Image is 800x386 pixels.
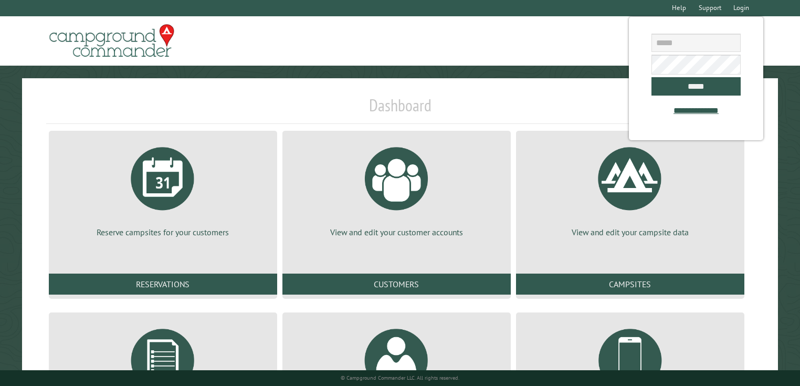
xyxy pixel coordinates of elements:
[516,274,744,295] a: Campsites
[341,374,459,381] small: © Campground Commander LLC. All rights reserved.
[295,226,498,238] p: View and edit your customer accounts
[61,226,265,238] p: Reserve campsites for your customers
[46,95,754,124] h1: Dashboard
[46,20,177,61] img: Campground Commander
[529,139,732,238] a: View and edit your campsite data
[49,274,277,295] a: Reservations
[529,226,732,238] p: View and edit your campsite data
[295,139,498,238] a: View and edit your customer accounts
[282,274,511,295] a: Customers
[61,139,265,238] a: Reserve campsites for your customers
